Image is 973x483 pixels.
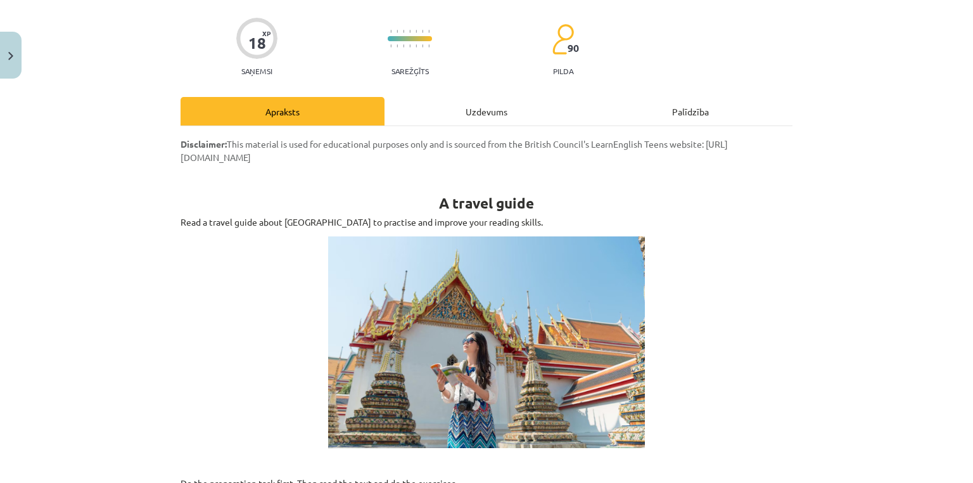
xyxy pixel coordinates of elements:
[416,30,417,33] img: icon-short-line-57e1e144782c952c97e751825c79c345078a6d821885a25fce030b3d8c18986b.svg
[391,67,429,75] p: Sarežģīts
[181,97,385,126] div: Apraksts
[428,30,429,33] img: icon-short-line-57e1e144782c952c97e751825c79c345078a6d821885a25fce030b3d8c18986b.svg
[416,44,417,48] img: icon-short-line-57e1e144782c952c97e751825c79c345078a6d821885a25fce030b3d8c18986b.svg
[409,30,410,33] img: icon-short-line-57e1e144782c952c97e751825c79c345078a6d821885a25fce030b3d8c18986b.svg
[181,138,728,163] span: This material is used for educational purposes only and is sourced from the British Council's Lea...
[403,44,404,48] img: icon-short-line-57e1e144782c952c97e751825c79c345078a6d821885a25fce030b3d8c18986b.svg
[390,30,391,33] img: icon-short-line-57e1e144782c952c97e751825c79c345078a6d821885a25fce030b3d8c18986b.svg
[385,97,588,126] div: Uzdevums
[397,30,398,33] img: icon-short-line-57e1e144782c952c97e751825c79c345078a6d821885a25fce030b3d8c18986b.svg
[439,194,534,212] strong: A travel guide
[409,44,410,48] img: icon-short-line-57e1e144782c952c97e751825c79c345078a6d821885a25fce030b3d8c18986b.svg
[390,44,391,48] img: icon-short-line-57e1e144782c952c97e751825c79c345078a6d821885a25fce030b3d8c18986b.svg
[422,44,423,48] img: icon-short-line-57e1e144782c952c97e751825c79c345078a6d821885a25fce030b3d8c18986b.svg
[588,97,792,126] div: Palīdzība
[568,42,579,54] span: 90
[248,34,266,52] div: 18
[553,67,573,75] p: pilda
[181,138,227,150] strong: Disclaimer:
[8,52,13,60] img: icon-close-lesson-0947bae3869378f0d4975bcd49f059093ad1ed9edebbc8119c70593378902aed.svg
[397,44,398,48] img: icon-short-line-57e1e144782c952c97e751825c79c345078a6d821885a25fce030b3d8c18986b.svg
[422,30,423,33] img: icon-short-line-57e1e144782c952c97e751825c79c345078a6d821885a25fce030b3d8c18986b.svg
[236,67,277,75] p: Saņemsi
[262,30,270,37] span: XP
[552,23,574,55] img: students-c634bb4e5e11cddfef0936a35e636f08e4e9abd3cc4e673bd6f9a4125e45ecb1.svg
[428,44,429,48] img: icon-short-line-57e1e144782c952c97e751825c79c345078a6d821885a25fce030b3d8c18986b.svg
[181,216,792,229] p: Read a travel guide about [GEOGRAPHIC_DATA] to practise and improve your reading skills.
[403,30,404,33] img: icon-short-line-57e1e144782c952c97e751825c79c345078a6d821885a25fce030b3d8c18986b.svg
